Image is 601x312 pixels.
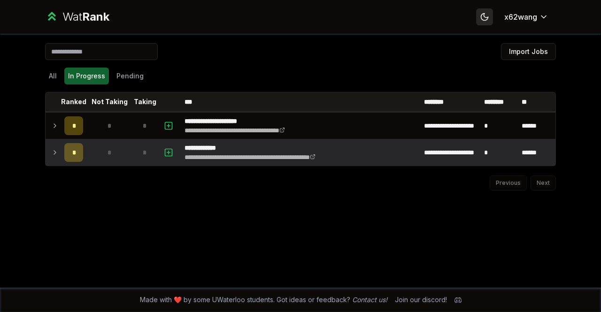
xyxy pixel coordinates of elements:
button: In Progress [64,68,109,84]
p: Taking [134,97,156,107]
button: Pending [113,68,147,84]
div: Join our discord! [395,295,447,304]
button: All [45,68,61,84]
button: Import Jobs [501,43,556,60]
span: x62wang [504,11,537,23]
span: Rank [82,10,109,23]
span: Made with ❤️ by some UWaterloo students. Got ideas or feedback? [140,295,387,304]
button: x62wang [497,8,556,25]
p: Not Taking [92,97,128,107]
a: Contact us! [352,296,387,304]
p: Ranked [61,97,86,107]
div: Wat [62,9,109,24]
a: WatRank [45,9,109,24]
